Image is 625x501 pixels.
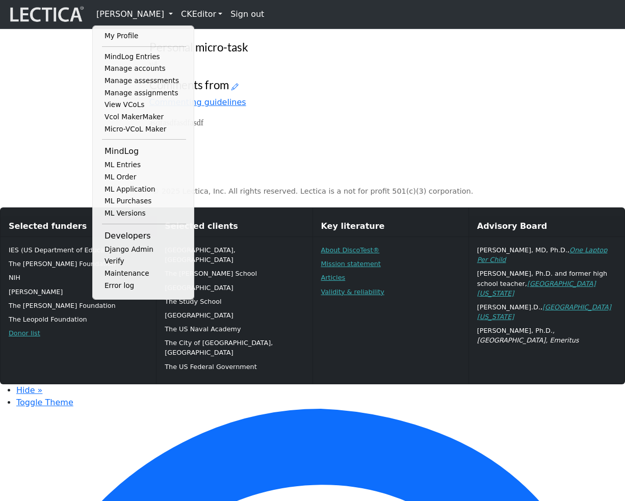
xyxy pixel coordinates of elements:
[102,87,186,99] a: Manage assignments
[165,283,304,293] p: [GEOGRAPHIC_DATA]
[102,30,186,42] a: My Profile
[102,75,186,87] a: Manage assessments
[102,280,186,292] a: Error log
[321,260,381,268] a: Mission statement
[102,30,186,292] ul: [PERSON_NAME]
[313,216,468,237] div: Key literature
[9,301,148,310] p: The [PERSON_NAME] Foundation
[149,41,476,55] h3: Personal micro-task
[102,228,186,244] li: Developers
[165,269,304,278] p: The [PERSON_NAME] School
[102,123,186,136] a: Micro-VCoL Maker
[102,195,186,207] a: ML Purchases
[16,385,42,395] a: Hide »
[28,186,597,197] p: © 2025 Lectica, Inc. All rights reserved. Lectica is a not for profit 501(c)(3) corporation.
[102,99,186,111] a: View VCoLs
[477,269,616,298] p: [PERSON_NAME], Ph.D. and former high school teacher,
[102,171,186,183] a: ML Order
[477,326,616,345] p: [PERSON_NAME], Ph.D.
[102,268,186,280] a: Maintenance
[102,51,186,63] a: MindLog Entries
[1,216,156,237] div: Selected funders
[321,246,380,254] a: About DiscoTest®
[165,310,304,320] p: [GEOGRAPHIC_DATA]
[477,303,611,321] a: [GEOGRAPHIC_DATA][US_STATE]
[149,97,246,107] a: Commenting guidelines
[165,338,304,357] p: The City of [GEOGRAPHIC_DATA], [GEOGRAPHIC_DATA]
[469,216,624,237] div: Advisory Board
[177,4,226,24] a: CKEditor
[102,144,186,159] li: MindLog
[149,78,476,92] h3: Comments from
[149,117,476,129] p: asdfasdfasdfasdf
[102,255,186,268] a: Verify
[102,183,186,196] a: ML Application
[149,58,476,70] p: v4
[157,216,312,237] div: Selected clients
[477,280,596,297] a: [GEOGRAPHIC_DATA][US_STATE]
[477,245,616,265] p: [PERSON_NAME], MD, Ph.D.,
[165,362,304,372] p: The US Federal Government
[165,245,304,265] p: [GEOGRAPHIC_DATA], [GEOGRAPHIC_DATA]
[102,244,186,256] a: Django Admin
[92,4,177,24] a: [PERSON_NAME]
[9,329,40,337] a: Donor list
[9,259,148,269] p: The [PERSON_NAME] Foundation
[477,302,616,322] p: [PERSON_NAME].D.,
[226,4,268,24] a: Sign out
[9,287,148,297] p: [PERSON_NAME]
[102,159,186,171] a: ML Entries
[321,274,346,281] a: Articles
[165,324,304,334] p: The US Naval Academy
[9,273,148,282] p: NIH
[102,207,186,220] a: ML Versions
[102,111,186,123] a: Vcol MakerMaker
[102,63,186,75] a: Manage accounts
[321,288,384,296] a: Validity & reliability
[9,245,148,255] p: IES (US Department of Education)
[9,314,148,324] p: The Leopold Foundation
[165,297,304,306] p: The Study School
[8,5,84,24] img: lecticalive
